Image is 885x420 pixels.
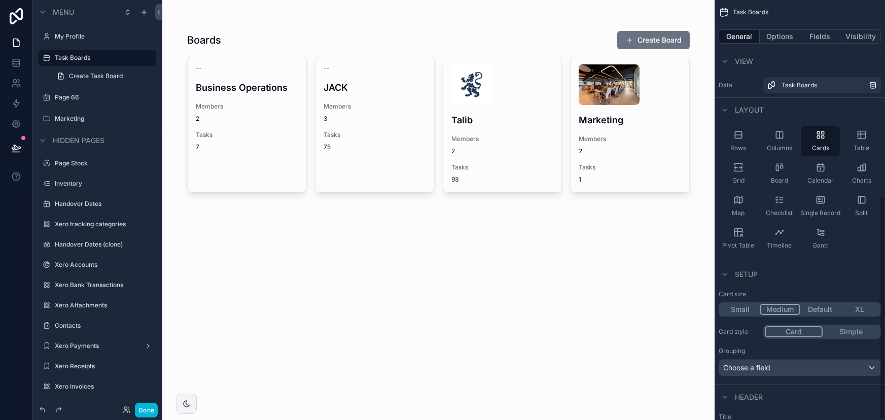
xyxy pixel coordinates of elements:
span: Hidden pages [53,135,104,146]
span: Members [579,135,681,143]
h4: JACK [324,81,426,94]
button: Map [719,191,758,221]
span: Gantt [812,241,828,250]
span: 2 [196,115,298,123]
label: My Profile [55,32,150,41]
label: Xero Payments [55,342,136,350]
span: Timeline [767,241,792,250]
button: Visibility [840,29,881,44]
span: Members [451,135,554,143]
button: Card [765,326,823,337]
a: --Business OperationsMembers2Tasks7 [187,56,307,192]
button: Table [842,126,881,156]
div: Choose a field [719,360,880,376]
button: Split [842,191,881,221]
button: Medium [760,304,800,315]
h1: Boards [187,33,221,47]
button: Choose a field [719,359,881,376]
a: Xero tracking categories [55,220,150,228]
a: --JACKMembers3Tasks75 [315,56,435,192]
span: Setup [735,269,758,279]
h4: Marketing [579,113,681,127]
label: Inventory [55,180,150,188]
button: Board [760,158,799,189]
label: Xero Receipts [55,362,150,370]
span: Task Boards [782,81,817,89]
span: Rows [730,144,746,152]
span: 93 [451,176,458,184]
a: Creative-Color-Brushstroke-Lettering-Logo.jpgTalibMembers2Tasks93 [443,56,562,192]
label: Marketing [55,115,150,123]
span: Menu [53,7,74,17]
h4: Business Operations [196,81,298,94]
span: Checklist [766,209,793,217]
label: Grouping [719,347,745,355]
span: Tasks [196,131,298,139]
span: Create Task Board [69,72,123,80]
button: Options [760,29,800,44]
label: Contacts [55,322,150,330]
span: Members [324,102,426,111]
label: Task Boards [55,54,150,62]
button: Gantt [801,223,840,254]
button: Fields [800,29,841,44]
span: 75 [324,143,331,151]
span: Pivot Table [722,241,754,250]
label: Xero Invoices [55,382,150,391]
span: Board [771,177,788,185]
button: Grid [719,158,758,189]
button: Simple [823,326,879,337]
span: 1 [579,176,581,184]
button: Calendar [801,158,840,189]
span: Layout [735,105,764,115]
span: Table [854,144,869,152]
label: Page Stock [55,159,150,167]
a: Create Task Board [51,68,156,84]
label: Card size [719,290,746,298]
span: 2 [579,147,681,155]
span: Task Boards [733,8,768,16]
button: Create Board [617,31,690,49]
span: -- [196,64,202,73]
span: Single Record [800,209,840,217]
button: General [719,29,760,44]
label: Handover Dates [55,200,150,208]
label: Xero Bank Transactions [55,281,150,289]
label: Page 66 [55,93,150,101]
h4: Talib [451,113,554,127]
button: Timeline [760,223,799,254]
button: Done [135,403,158,417]
button: Single Record [801,191,840,221]
a: Task Boards [763,77,881,93]
span: Columns [767,144,792,152]
button: Default [800,304,840,315]
span: 3 [324,115,426,123]
span: 7 [196,143,199,151]
span: Tasks [451,163,554,171]
span: Map [732,209,745,217]
button: Pivot Table [719,223,758,254]
button: Charts [842,158,881,189]
span: Grid [732,177,745,185]
label: Xero Attachments [55,301,150,309]
button: Rows [719,126,758,156]
label: Handover Dates (clone) [55,240,150,249]
label: Card style [719,328,759,336]
a: Xero Accounts [55,261,150,269]
span: 2 [451,147,554,155]
button: Cards [801,126,840,156]
span: Tasks [579,163,681,171]
span: Split [855,209,868,217]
